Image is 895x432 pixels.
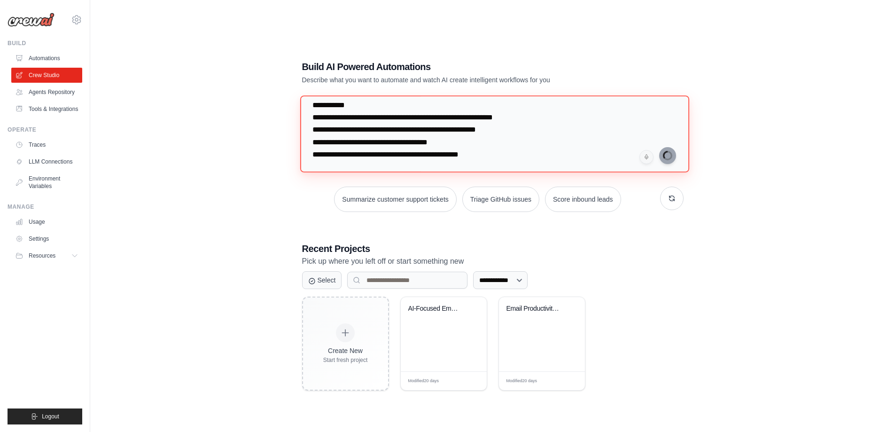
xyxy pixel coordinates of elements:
[29,252,55,259] span: Resources
[302,271,342,289] button: Select
[562,377,570,385] span: Edit
[462,187,539,212] button: Triage GitHub issues
[11,248,82,263] button: Resources
[660,187,684,210] button: Get new suggestions
[8,203,82,211] div: Manage
[464,377,472,385] span: Edit
[302,60,618,73] h1: Build AI Powered Automations
[323,356,368,364] div: Start fresh project
[545,187,621,212] button: Score inbound leads
[323,346,368,355] div: Create New
[8,39,82,47] div: Build
[302,255,684,267] p: Pick up where you left off or start something new
[506,305,563,313] div: Email Productivity Monitor - AI Focus Areas
[408,305,465,313] div: AI-Focused Email Productivity Monitor
[11,137,82,152] a: Traces
[302,75,618,85] p: Describe what you want to automate and watch AI create intelligent workflows for you
[11,154,82,169] a: LLM Connections
[639,150,654,164] button: Click to speak your automation idea
[302,242,684,255] h3: Recent Projects
[42,413,59,420] span: Logout
[11,85,82,100] a: Agents Repository
[334,187,456,212] button: Summarize customer support tickets
[8,408,82,424] button: Logout
[11,51,82,66] a: Automations
[11,171,82,194] a: Environment Variables
[11,102,82,117] a: Tools & Integrations
[8,126,82,134] div: Operate
[8,13,54,27] img: Logo
[408,378,439,385] span: Modified 20 days
[506,378,537,385] span: Modified 20 days
[11,68,82,83] a: Crew Studio
[11,231,82,246] a: Settings
[11,214,82,229] a: Usage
